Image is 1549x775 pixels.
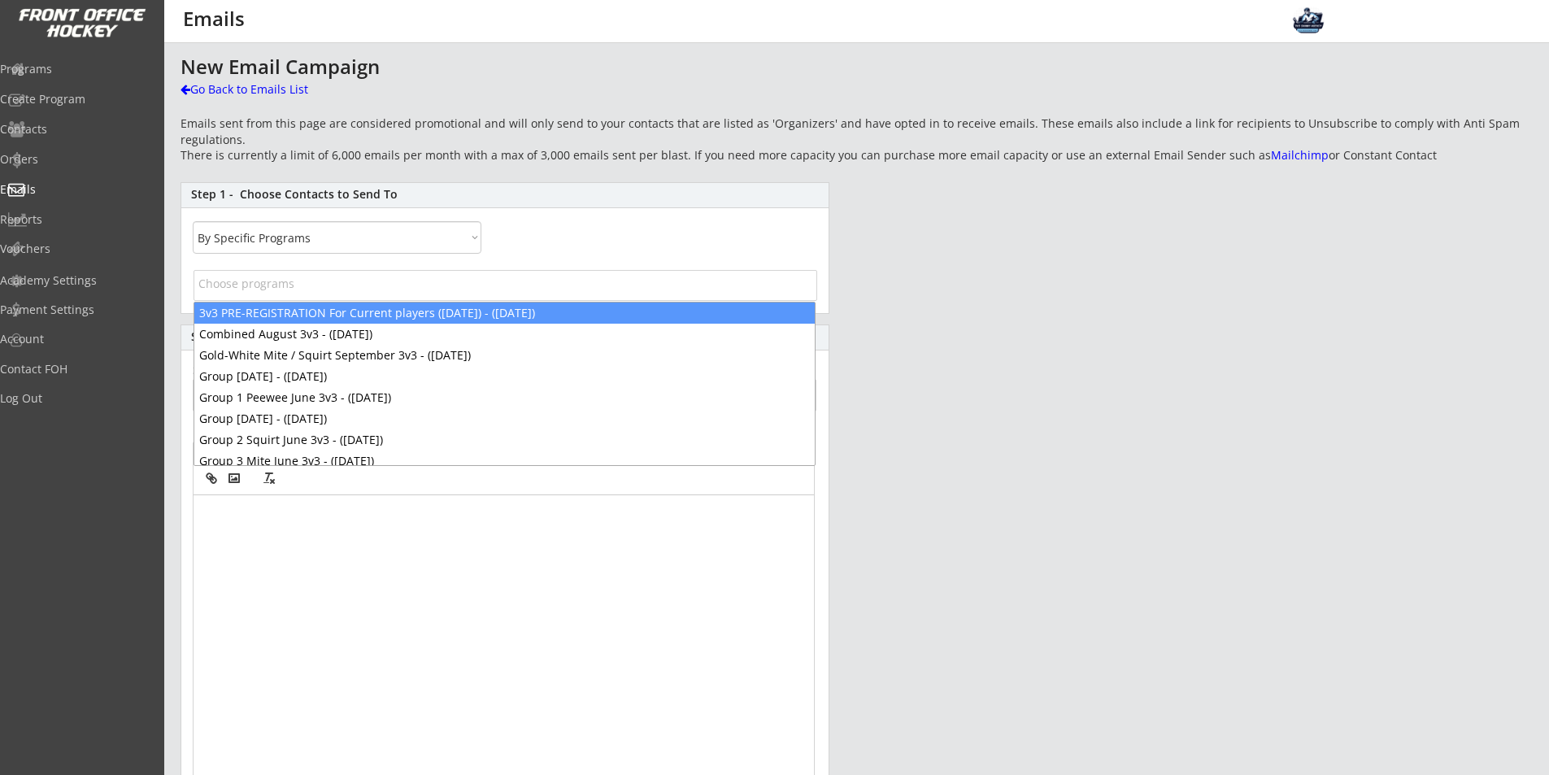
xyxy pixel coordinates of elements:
[191,331,819,342] div: Step 2 - Craft an Email Subject and Message
[198,276,812,291] input: Choose programs
[194,387,815,408] li: Group 1 Peewee June 3v3 - ([DATE])
[181,57,959,76] div: New Email Campaign
[194,303,815,324] li: 3v3 PRE-REGISTRATION For Current players ([DATE]) - ([DATE])
[1271,147,1329,163] a: Mailchimp
[194,366,815,387] li: Group [DATE] - ([DATE])
[194,324,815,345] li: Combined August 3v3 - ([DATE])
[181,115,1533,163] div: Emails sent from this page are considered promotional and will only send to your contacts that ar...
[194,451,815,472] li: Group 3 Mite June 3v3 - ([DATE])
[194,345,815,366] li: Gold-White Mite / Squirt September 3v3 - ([DATE])
[194,408,815,429] li: Group [DATE] - ([DATE])
[181,81,348,98] div: Go Back to Emails List
[193,364,250,376] div: Subject
[191,189,819,200] div: Step 1 - Choose Contacts to Send To
[194,429,815,451] li: Group 2 Squirt June 3v3 - ([DATE])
